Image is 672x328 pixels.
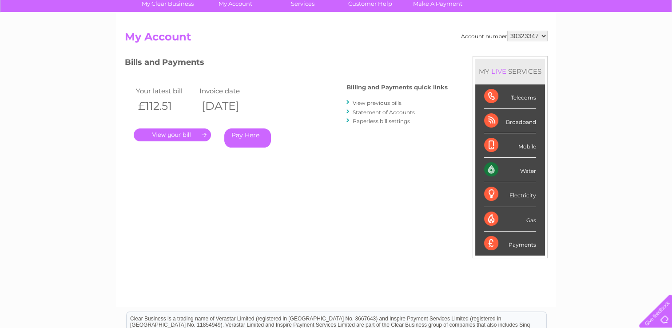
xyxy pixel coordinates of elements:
[346,84,448,91] h4: Billing and Payments quick links
[353,118,410,124] a: Paperless bill settings
[484,158,536,182] div: Water
[353,109,415,116] a: Statement of Accounts
[224,128,271,148] a: Pay Here
[643,38,664,44] a: Log out
[134,97,198,115] th: £112.51
[484,207,536,232] div: Gas
[484,109,536,133] div: Broadband
[353,100,402,106] a: View previous bills
[134,128,211,141] a: .
[613,38,635,44] a: Contact
[505,4,566,16] a: 0333 014 3131
[484,232,536,256] div: Payments
[197,85,261,97] td: Invoice date
[516,38,533,44] a: Water
[563,38,589,44] a: Telecoms
[475,59,545,84] div: MY SERVICES
[24,23,69,50] img: logo.png
[489,67,508,76] div: LIVE
[125,31,548,48] h2: My Account
[484,182,536,207] div: Electricity
[197,97,261,115] th: [DATE]
[484,84,536,109] div: Telecoms
[595,38,608,44] a: Blog
[127,5,546,43] div: Clear Business is a trading name of Verastar Limited (registered in [GEOGRAPHIC_DATA] No. 3667643...
[538,38,557,44] a: Energy
[461,31,548,41] div: Account number
[125,56,448,72] h3: Bills and Payments
[134,85,198,97] td: Your latest bill
[484,133,536,158] div: Mobile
